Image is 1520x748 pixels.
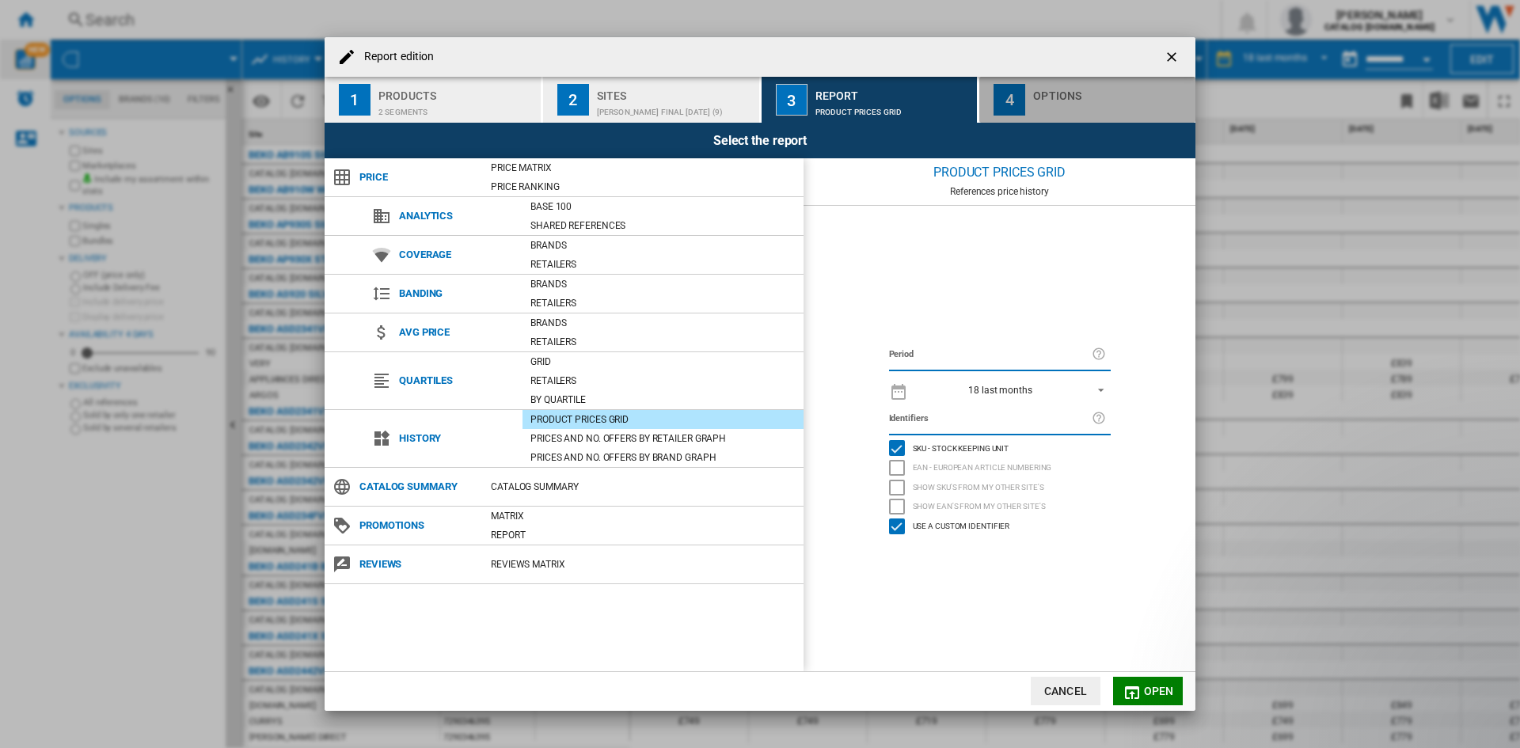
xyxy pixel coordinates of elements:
button: Cancel [1031,677,1100,705]
div: Select the report [325,123,1195,158]
span: Coverage [391,244,522,266]
div: Retailers [522,256,804,272]
md-checkbox: Use a custom identifier [889,516,1111,536]
label: Identifiers [889,410,1092,427]
span: Use a custom identifier [913,519,1010,530]
div: Retailers [522,334,804,350]
div: 3 [776,84,807,116]
div: 2 [557,84,589,116]
div: Price Ranking [483,179,804,195]
h4: Report edition [356,49,434,65]
span: SKU - Stock Keeping Unit [913,442,1009,453]
div: 4 [994,84,1025,116]
div: Brands [522,315,804,331]
md-checkbox: EAN - European Article Numbering [889,458,1111,478]
div: Matrix [483,508,804,524]
span: Quartiles [391,370,522,392]
div: Base 100 [522,199,804,215]
button: getI18NText('BUTTONS.CLOSE_DIALOG') [1157,41,1189,73]
md-checkbox: Show EAN's from my other site's [889,497,1111,517]
span: Price [351,166,483,188]
div: Brands [522,237,804,253]
span: Open [1144,685,1174,697]
div: Grid [522,354,804,370]
span: Analytics [391,205,522,227]
div: Sites [597,83,753,100]
div: Price Matrix [483,160,804,176]
div: Retailers [522,295,804,311]
div: 1 [339,84,370,116]
div: Shared references [522,218,804,234]
span: Catalog Summary [351,476,483,498]
button: 2 Sites [PERSON_NAME] FINAL [DATE] (9) [543,77,761,123]
span: History [391,427,522,450]
span: Show EAN's from my other site's [913,499,1046,511]
md-checkbox: Show SKU'S from my other site's [889,477,1111,497]
div: Product prices grid [804,158,1195,186]
label: Period [889,346,1092,363]
button: 3 Report Product prices grid [762,77,979,123]
div: Product prices grid [815,100,971,116]
div: Catalog Summary [483,479,804,495]
span: EAN - European Article Numbering [913,461,1052,472]
div: Product prices grid [522,412,804,427]
md-dialog: Report edition ... [325,37,1195,711]
div: Options [1033,83,1189,100]
span: Banding [391,283,522,305]
span: Reviews [351,553,483,575]
md-select: REPORTS.WIZARD.STEPS.REPORT.STEPS.REPORT_OPTIONS.PERIOD: 18 last months [916,378,1111,401]
button: 1 Products 2 segments [325,77,542,123]
md-checkbox: SKU - Stock Keeping Unit [889,439,1111,458]
button: Open [1113,677,1183,705]
div: REVIEWS Matrix [483,556,804,572]
div: Products [378,83,534,100]
div: Prices and No. offers by brand graph [522,450,804,465]
span: Avg price [391,321,522,344]
span: Promotions [351,514,483,537]
ng-md-icon: getI18NText('BUTTONS.CLOSE_DIALOG') [1164,49,1183,68]
div: Prices and No. offers by retailer graph [522,431,804,446]
div: Retailers [522,373,804,389]
div: 2 segments [378,100,534,116]
button: 4 Options [979,77,1195,123]
div: Report [483,527,804,543]
div: 18 last months [968,385,1032,396]
span: Show SKU'S from my other site's [913,480,1044,492]
div: Brands [522,276,804,292]
div: References price history [804,186,1195,197]
div: By quartile [522,392,804,408]
div: [PERSON_NAME] FINAL [DATE] (9) [597,100,753,116]
div: Report [815,83,971,100]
